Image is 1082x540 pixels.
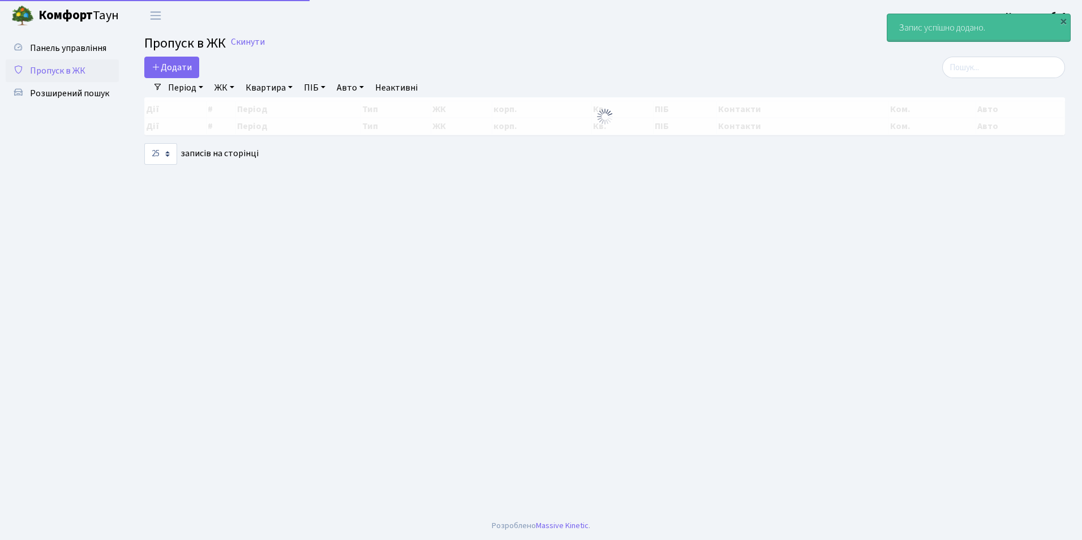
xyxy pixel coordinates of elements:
[152,61,192,74] span: Додати
[141,6,170,25] button: Переключити навігацію
[144,57,199,78] a: Додати
[144,143,177,165] select: записів на сторінці
[30,87,109,100] span: Розширений пошук
[887,14,1070,41] div: Запис успішно додано.
[371,78,422,97] a: Неактивні
[6,37,119,59] a: Панель управління
[38,6,119,25] span: Таун
[144,33,226,53] span: Пропуск в ЖК
[11,5,34,27] img: logo.png
[30,65,85,77] span: Пропуск в ЖК
[231,37,265,48] a: Скинути
[164,78,208,97] a: Період
[1006,9,1068,23] a: Консьєрж б. 4.
[1058,15,1069,27] div: ×
[6,59,119,82] a: Пропуск в ЖК
[1006,10,1068,22] b: Консьєрж б. 4.
[210,78,239,97] a: ЖК
[942,57,1065,78] input: Пошук...
[241,78,297,97] a: Квартира
[299,78,330,97] a: ПІБ
[536,520,589,532] a: Massive Kinetic
[6,82,119,105] a: Розширений пошук
[30,42,106,54] span: Панель управління
[144,143,259,165] label: записів на сторінці
[492,520,590,532] div: Розроблено .
[596,108,614,126] img: Обробка...
[38,6,93,24] b: Комфорт
[332,78,368,97] a: Авто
